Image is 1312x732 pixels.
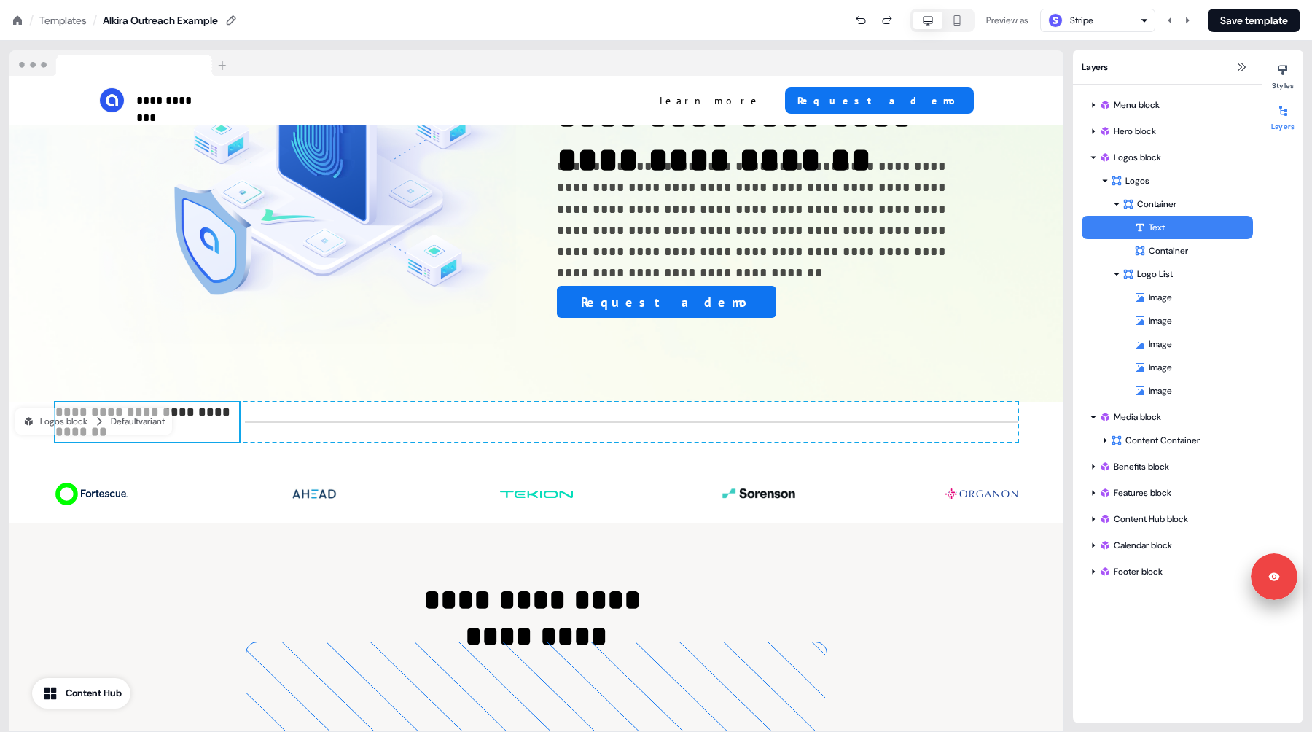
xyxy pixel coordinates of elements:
div: Request a demo [557,286,974,318]
div: Image [1082,332,1253,356]
div: Content Container [1111,433,1247,448]
div: Media block [1099,410,1247,424]
div: / [29,12,34,28]
img: Browser topbar [9,50,233,77]
div: Container [1122,197,1247,211]
div: Default variant [111,414,165,429]
div: Image [1134,314,1253,328]
img: Image [945,465,1018,523]
div: Calendar block [1099,538,1247,553]
div: Footer block [1082,560,1253,583]
div: Image [1082,286,1253,309]
div: Image [1082,379,1253,402]
div: Logos blockLogosContainerTextContainerLogo ListImageImageImageImageImage [1082,146,1253,402]
button: Styles [1262,58,1303,90]
div: Benefits block [1082,455,1253,478]
div: Logos block [1099,150,1247,165]
button: Learn more [648,87,773,114]
div: Logo ListImageImageImageImageImage [1082,262,1253,402]
div: ContainerTextContainer [1082,192,1253,262]
div: Stripe [1070,13,1093,28]
div: Content Container [1082,429,1253,452]
div: Image [1134,360,1253,375]
div: Logos block [23,414,87,429]
div: Image [1134,383,1253,398]
div: Text [1134,220,1253,235]
div: Media blockContent Container [1082,405,1253,452]
div: Layers [1073,50,1262,85]
div: Image [1134,290,1253,305]
div: Benefits block [1099,459,1247,474]
img: Image [500,465,573,523]
div: Features block [1082,481,1253,505]
div: Content Hub block [1099,512,1247,526]
div: Content Hub block [1082,507,1253,531]
div: Preview as [986,13,1028,28]
div: Container [1082,239,1253,262]
a: Templates [39,13,87,28]
div: Alkira Outreach Example [103,13,218,28]
div: Container [1134,244,1247,258]
div: Hero block [1082,120,1253,143]
div: Hero block [1099,124,1247,139]
button: Save template [1208,9,1300,32]
div: LogosContainerTextContainerLogo ListImageImageImageImageImage [1082,169,1253,402]
img: Image [722,465,795,523]
button: Content Hub [32,678,130,709]
div: Menu block [1082,93,1253,117]
div: Image [1134,337,1253,351]
img: Image [278,465,351,523]
div: Content Hub [66,686,122,701]
div: Features block [1099,486,1247,500]
div: Logos [1111,174,1247,188]
button: Layers [1262,99,1303,131]
div: Image [1082,356,1253,379]
div: ImageImageImageImageImage [55,465,1018,523]
button: Request a demo [785,87,974,114]
button: Stripe [1040,9,1155,32]
div: Logo List [1122,267,1247,281]
div: Footer block [1099,564,1247,579]
img: Image [55,465,128,523]
div: Calendar block [1082,534,1253,557]
div: Image [1082,309,1253,332]
button: Request a demo [557,286,776,318]
div: Menu block [1099,98,1247,112]
div: Learn moreRequest a demo [542,87,974,114]
div: / [93,12,97,28]
div: Text [1082,216,1253,239]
